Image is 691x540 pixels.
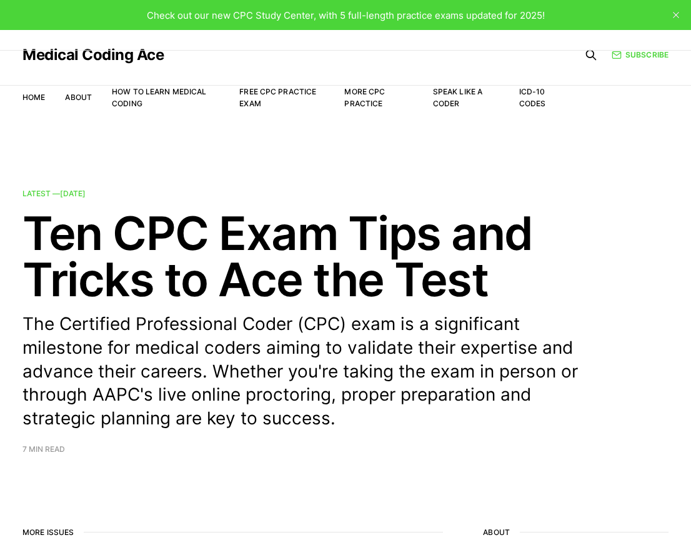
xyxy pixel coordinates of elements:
[22,47,164,62] a: Medical Coding Ace
[612,49,669,61] a: Subscribe
[147,9,545,21] span: Check out our new CPC Study Center, with 5 full-length practice exams updated for 2025!
[22,190,669,453] a: Latest —[DATE] Ten CPC Exam Tips and Tricks to Ace the Test The Certified Professional Coder (CPC...
[484,479,691,540] iframe: portal-trigger
[60,189,86,198] time: [DATE]
[22,446,65,453] span: 7 min read
[112,87,206,108] a: How to Learn Medical Coding
[22,92,45,102] a: Home
[22,210,669,302] h2: Ten CPC Exam Tips and Tricks to Ace the Test
[433,87,482,108] a: Speak Like a Coder
[344,87,385,108] a: More CPC Practice
[22,528,443,537] h2: More issues
[65,92,92,102] a: About
[22,312,597,431] p: The Certified Professional Coder (CPC) exam is a significant milestone for medical coders aiming ...
[239,87,316,108] a: Free CPC Practice Exam
[22,189,86,198] span: Latest —
[519,87,546,108] a: ICD-10 Codes
[666,5,686,25] button: close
